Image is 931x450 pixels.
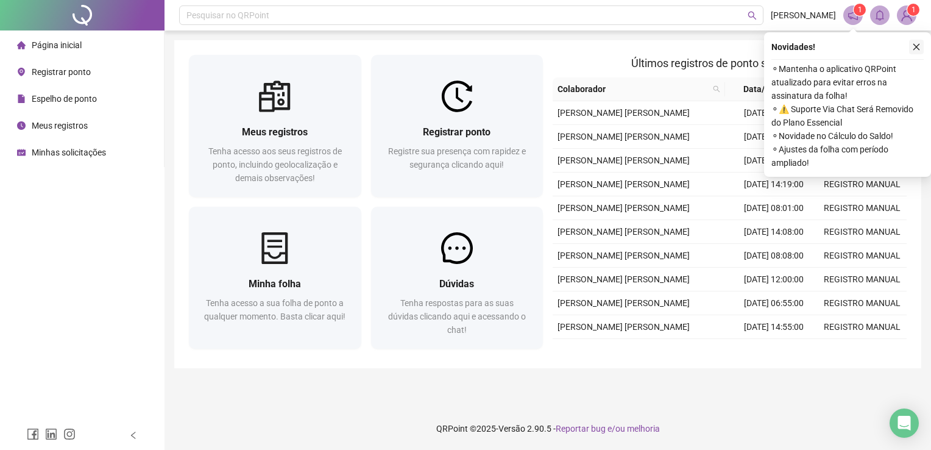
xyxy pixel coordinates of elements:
sup: Atualize o seu contato no menu Meus Dados [907,4,919,16]
span: Página inicial [32,40,82,50]
span: Últimos registros de ponto sincronizados [631,57,828,70]
span: Registre sua presença com rapidez e segurança clicando aqui! [388,146,526,170]
span: Espelho de ponto [32,94,97,104]
div: Open Intercom Messenger [890,409,919,438]
span: clock-circle [17,121,26,130]
span: close [912,43,921,51]
span: search [748,11,757,20]
span: file [17,95,26,103]
span: Registrar ponto [32,67,91,77]
span: Colaborador [558,82,708,96]
td: [DATE] 14:19:00 [730,173,818,196]
span: search [713,85,720,93]
span: [PERSON_NAME] [PERSON_NAME] [558,298,690,308]
span: Tenha acesso aos seus registros de ponto, incluindo geolocalização e demais observações! [208,146,342,183]
td: REGISTRO MANUAL [818,291,907,315]
span: notification [848,10,858,21]
td: REGISTRO MANUAL [818,339,907,363]
span: Registrar ponto [423,126,490,138]
span: Meus registros [32,121,88,130]
td: [DATE] 08:08:00 [730,244,818,268]
span: 1 [858,5,862,14]
span: 1 [912,5,916,14]
span: home [17,41,26,49]
span: bell [874,10,885,21]
span: ⚬ Ajustes da folha com período ampliado! [771,143,924,170]
span: Reportar bug e/ou melhoria [556,424,660,434]
td: REGISTRO MANUAL [818,268,907,291]
td: REGISTRO MANUAL [818,196,907,220]
td: [DATE] 14:08:00 [730,220,818,244]
a: Registrar pontoRegistre sua presença com rapidez e segurança clicando aqui! [371,55,543,197]
td: [DATE] 08:12:00 [730,149,818,173]
span: ⚬ Mantenha o aplicativo QRPoint atualizado para evitar erros na assinatura da folha! [771,62,924,102]
span: Minhas solicitações [32,148,106,157]
span: [PERSON_NAME] [PERSON_NAME] [558,155,690,165]
span: ⚬ ⚠️ Suporte Via Chat Será Removido do Plano Essencial [771,102,924,129]
td: [DATE] 08:01:00 [730,196,818,220]
footer: QRPoint © 2025 - 2.90.5 - [165,407,931,450]
td: REGISTRO MANUAL [818,220,907,244]
a: Meus registrosTenha acesso aos seus registros de ponto, incluindo geolocalização e demais observa... [189,55,361,197]
span: [PERSON_NAME] [PERSON_NAME] [558,179,690,189]
span: [PERSON_NAME] [771,9,836,22]
span: Dúvidas [439,278,474,290]
span: [PERSON_NAME] [PERSON_NAME] [558,251,690,260]
span: left [129,431,138,440]
td: REGISTRO MANUAL [818,244,907,268]
sup: 1 [854,4,866,16]
a: DúvidasTenha respostas para as suas dúvidas clicando aqui e acessando o chat! [371,207,543,349]
span: Novidades ! [771,40,815,54]
span: schedule [17,148,26,157]
td: [DATE] 06:55:00 [730,291,818,315]
span: Data/Hora [730,82,796,96]
td: REGISTRO MANUAL [818,315,907,339]
span: [PERSON_NAME] [PERSON_NAME] [558,132,690,141]
span: [PERSON_NAME] [PERSON_NAME] [558,203,690,213]
th: Data/Hora [725,77,811,101]
td: [DATE] 14:55:00 [730,315,818,339]
td: REGISTRO MANUAL [818,173,907,196]
span: linkedin [45,428,57,440]
span: facebook [27,428,39,440]
span: [PERSON_NAME] [PERSON_NAME] [558,274,690,284]
a: Minha folhaTenha acesso a sua folha de ponto a qualquer momento. Basta clicar aqui! [189,207,361,349]
span: Tenha respostas para as suas dúvidas clicando aqui e acessando o chat! [388,298,526,335]
span: instagram [63,428,76,440]
span: Versão [498,424,525,434]
span: ⚬ Novidade no Cálculo do Saldo! [771,129,924,143]
td: [DATE] 07:47:00 [730,339,818,363]
span: [PERSON_NAME] [PERSON_NAME] [558,227,690,237]
span: Minha folha [249,278,301,290]
td: [DATE] 12:00:00 [730,268,818,291]
span: environment [17,68,26,76]
span: [PERSON_NAME] [PERSON_NAME] [558,322,690,332]
span: Meus registros [242,126,308,138]
td: [DATE] 14:23:00 [730,125,818,149]
span: search [710,80,723,98]
img: 92172 [897,6,916,24]
span: [PERSON_NAME] [PERSON_NAME] [558,108,690,118]
span: Tenha acesso a sua folha de ponto a qualquer momento. Basta clicar aqui! [204,298,345,321]
td: [DATE] 07:55:00 [730,101,818,125]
